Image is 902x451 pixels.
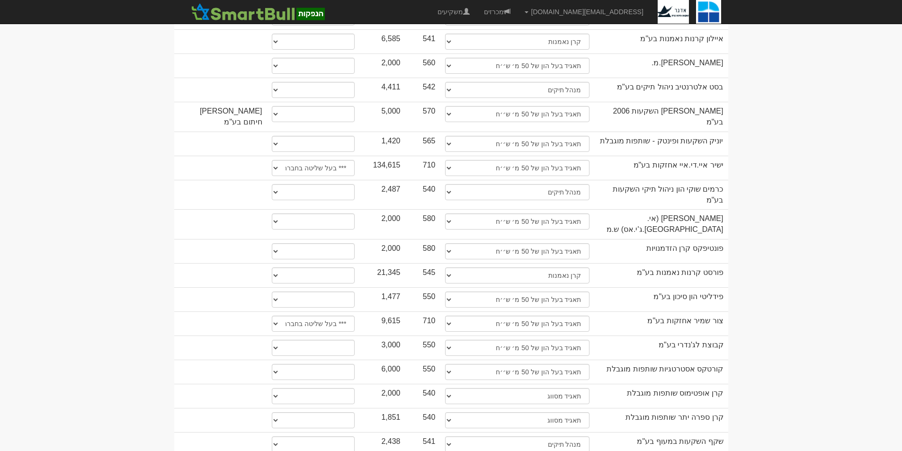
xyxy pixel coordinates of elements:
td: קרן ספרה יתר שותפות מוגבלת [594,408,728,432]
td: 1,420 [359,132,405,156]
td: 560 [405,53,440,78]
td: 2,000 [359,384,405,408]
td: 550 [405,287,440,311]
td: פורסט קרנות נאמנות בע"מ [594,263,728,287]
td: צור שמיר אחזקות בע"מ [594,311,728,336]
td: [PERSON_NAME].מ. [594,53,728,78]
td: 565 [405,132,440,156]
td: [PERSON_NAME] (אי.[GEOGRAPHIC_DATA].ג'י.אס) ש.מ [594,209,728,239]
td: 570 [405,102,440,132]
td: קבוצת לג'נדרי בע"מ [594,336,728,360]
td: יוניק השקעות ופינטק - שותפות מוגבלת [594,132,728,156]
td: פונטיפקס קרן הזדמנויות [594,239,728,263]
td: 580 [405,239,440,263]
td: קרן אופטימוס שותפות מוגבלת [594,384,728,408]
td: 540 [405,180,440,210]
td: 134,615 [359,156,405,180]
td: 540 [405,408,440,432]
td: 1,477 [359,287,405,311]
td: 3,000 [359,336,405,360]
td: 550 [405,336,440,360]
td: קורטקס אסטרטגיות שותפות מוגבלת [594,360,728,384]
td: איילון קרנות נאמנות בע"מ [594,29,728,53]
td: 2,487 [359,180,405,210]
td: 6,000 [359,360,405,384]
td: 21,345 [359,263,405,287]
td: 5,000 [359,102,405,132]
td: בסט אלטרנטיב ניהול תיקים בע"מ [594,78,728,102]
td: 9,615 [359,311,405,336]
td: 540 [405,384,440,408]
td: 541 [405,29,440,53]
td: 1,851 [359,408,405,432]
td: פידליטי הון סיכון בע"מ [594,287,728,311]
td: [PERSON_NAME] השקעות 2006 בע"מ [594,102,728,132]
td: 542 [405,78,440,102]
img: SmartBull Logo [188,2,328,21]
td: 6,585 [359,29,405,53]
td: ישיר איי.די.איי אחזקות בע"מ [594,156,728,180]
td: 2,000 [359,53,405,78]
td: 710 [405,156,440,180]
td: כרמים שוקי הון ניהול תיקי השקעות בע"מ [594,180,728,210]
td: 2,000 [359,209,405,239]
td: 2,000 [359,239,405,263]
td: 580 [405,209,440,239]
td: 4,411 [359,78,405,102]
td: 710 [405,311,440,336]
td: 545 [405,263,440,287]
td: 550 [405,360,440,384]
td: [PERSON_NAME] חיתום בע"מ [174,102,267,132]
